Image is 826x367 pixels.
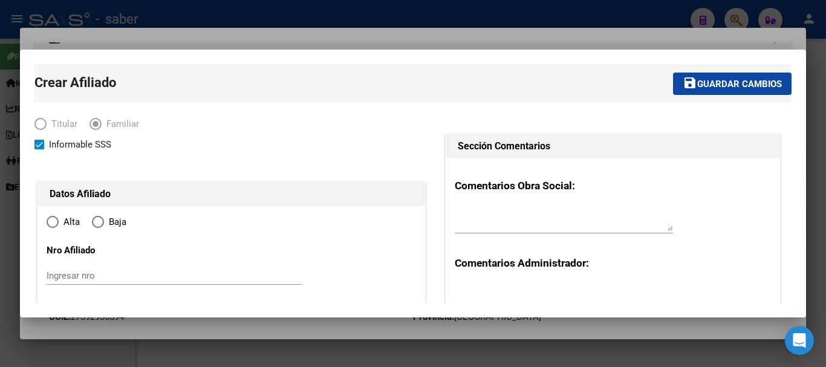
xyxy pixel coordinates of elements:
span: Baja [104,215,126,229]
h3: Comentarios Obra Social: [455,178,771,193]
mat-radio-group: Elija una opción [47,219,138,230]
h3: Comentarios Administrador: [455,255,771,271]
span: Informable SSS [49,137,111,152]
span: Guardar cambios [697,79,782,89]
span: Crear Afiliado [34,75,116,90]
h1: Datos Afiliado [50,187,413,201]
span: Titular [47,117,77,131]
button: Guardar cambios [673,73,792,95]
mat-icon: save [683,76,697,90]
h1: Sección Comentarios [458,139,768,154]
div: Open Intercom Messenger [785,326,814,355]
span: Familiar [102,117,139,131]
span: Alta [59,215,80,229]
mat-radio-group: Elija una opción [34,121,151,132]
p: Nro Afiliado [47,244,157,258]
